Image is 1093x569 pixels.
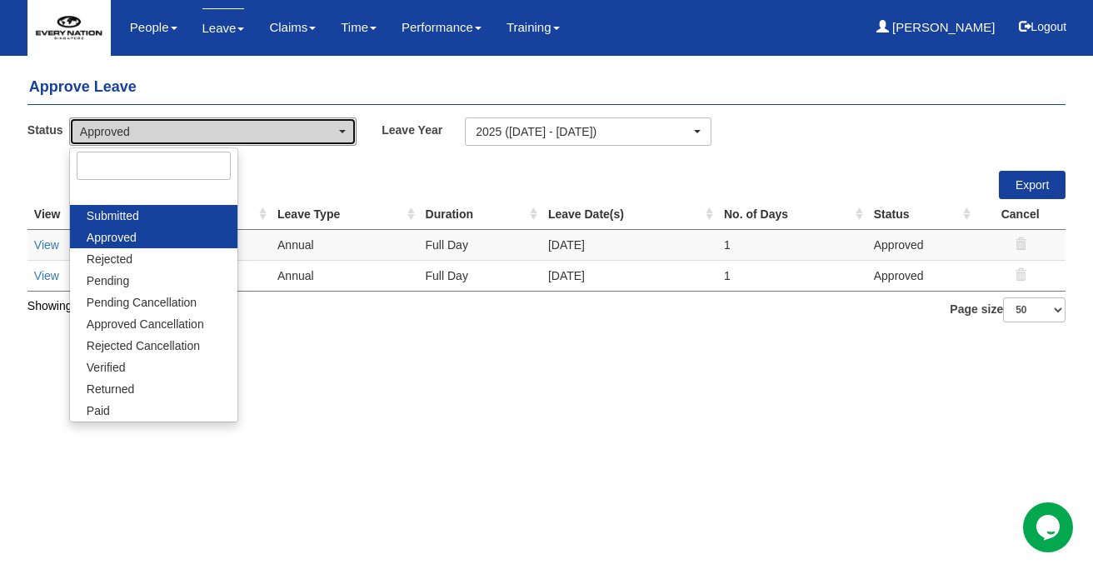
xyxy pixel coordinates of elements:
[507,8,560,47] a: Training
[717,199,867,230] th: No. of Days : activate to sort column ascending
[717,229,867,260] td: 1
[27,199,101,230] th: View
[271,229,419,260] td: Annual
[876,8,996,47] a: [PERSON_NAME]
[867,260,975,291] td: Approved
[87,402,110,419] span: Paid
[542,199,717,230] th: Leave Date(s) : activate to sort column ascending
[999,171,1066,199] a: Export
[80,123,336,140] div: Approved
[419,199,542,230] th: Duration : activate to sort column ascending
[77,152,231,180] input: Search
[34,238,59,252] a: View
[27,117,69,142] label: Status
[341,8,377,47] a: Time
[271,260,419,291] td: Annual
[130,8,177,47] a: People
[1007,7,1078,47] button: Logout
[87,359,126,376] span: Verified
[1023,502,1076,552] iframe: chat widget
[867,199,975,230] th: Status : activate to sort column ascending
[975,199,1066,230] th: Cancel
[1003,297,1066,322] select: Page size
[465,117,711,146] button: 2025 ([DATE] - [DATE])
[87,229,137,246] span: Approved
[87,251,132,267] span: Rejected
[382,117,465,142] label: Leave Year
[269,8,316,47] a: Claims
[867,229,975,260] td: Approved
[87,337,200,354] span: Rejected Cancellation
[34,269,59,282] a: View
[271,199,419,230] th: Leave Type : activate to sort column ascending
[87,381,135,397] span: Returned
[542,260,717,291] td: [DATE]
[87,316,204,332] span: Approved Cancellation
[402,8,482,47] a: Performance
[87,294,197,311] span: Pending Cancellation
[69,117,357,146] button: Approved
[476,123,690,140] div: 2025 ([DATE] - [DATE])
[87,272,129,289] span: Pending
[950,297,1066,322] label: Page size
[419,229,542,260] td: Full Day
[27,71,1066,105] h4: Approve Leave
[202,8,245,47] a: Leave
[542,229,717,260] td: [DATE]
[717,260,867,291] td: 1
[419,260,542,291] td: Full Day
[87,207,139,224] span: Submitted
